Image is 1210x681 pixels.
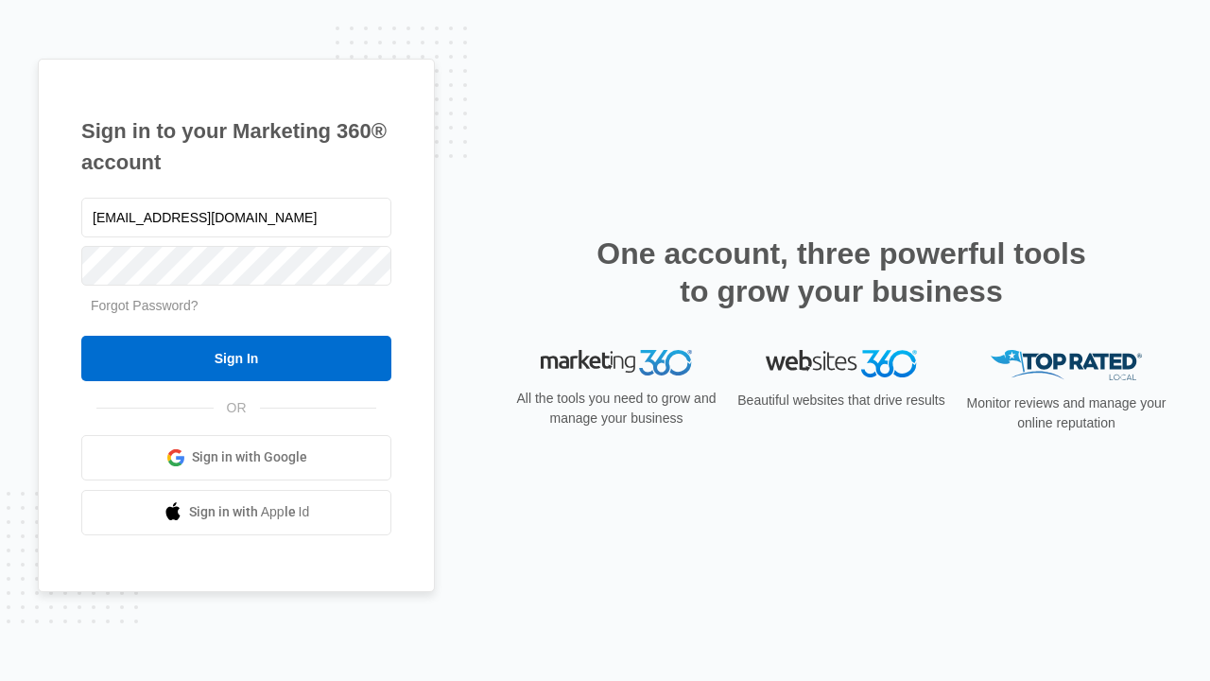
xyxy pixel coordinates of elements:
[510,389,722,428] p: All the tools you need to grow and manage your business
[81,198,391,237] input: Email
[214,398,260,418] span: OR
[541,350,692,376] img: Marketing 360
[192,447,307,467] span: Sign in with Google
[591,235,1092,310] h2: One account, three powerful tools to grow your business
[91,298,199,313] a: Forgot Password?
[81,336,391,381] input: Sign In
[81,490,391,535] a: Sign in with Apple Id
[189,502,310,522] span: Sign in with Apple Id
[991,350,1142,381] img: Top Rated Local
[766,350,917,377] img: Websites 360
[735,391,947,410] p: Beautiful websites that drive results
[81,115,391,178] h1: Sign in to your Marketing 360® account
[81,435,391,480] a: Sign in with Google
[960,393,1172,433] p: Monitor reviews and manage your online reputation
